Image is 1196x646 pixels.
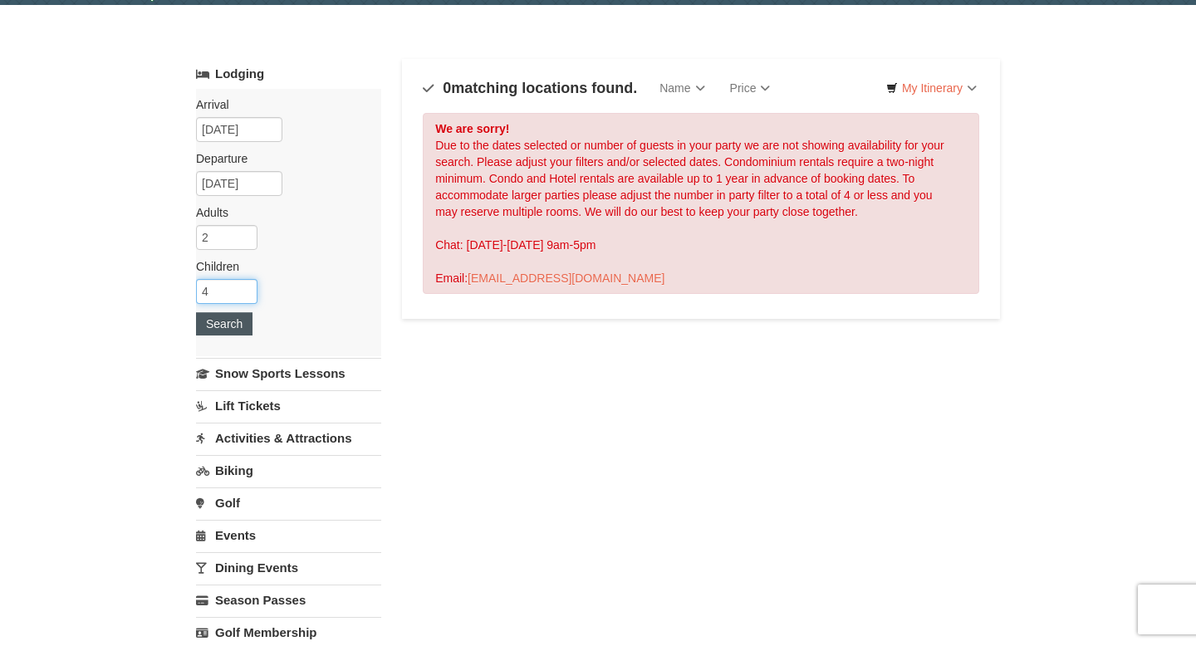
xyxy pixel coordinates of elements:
label: Adults [196,204,369,221]
a: [EMAIL_ADDRESS][DOMAIN_NAME] [468,272,664,285]
a: Price [718,71,783,105]
a: Biking [196,455,381,486]
a: Events [196,520,381,551]
a: Lodging [196,59,381,89]
label: Arrival [196,96,369,113]
button: Search [196,312,252,335]
label: Departure [196,150,369,167]
h4: matching locations found. [423,80,637,96]
a: Dining Events [196,552,381,583]
label: Children [196,258,369,275]
a: Activities & Attractions [196,423,381,453]
div: Due to the dates selected or number of guests in your party we are not showing availability for y... [423,113,979,294]
a: Golf [196,487,381,518]
strong: We are sorry! [435,122,509,135]
a: Season Passes [196,585,381,615]
a: Lift Tickets [196,390,381,421]
a: My Itinerary [875,76,988,100]
a: Name [647,71,717,105]
a: Snow Sports Lessons [196,358,381,389]
span: 0 [443,80,451,96]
